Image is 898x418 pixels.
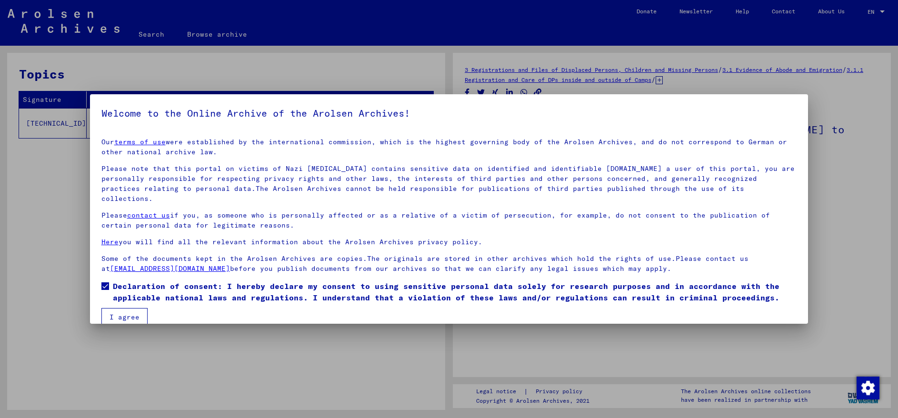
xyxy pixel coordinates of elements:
button: I agree [101,308,148,326]
p: Our were established by the international commission, which is the highest governing body of the ... [101,137,797,157]
img: Change consent [857,377,879,399]
a: [EMAIL_ADDRESS][DOMAIN_NAME] [110,264,230,273]
p: you will find all the relevant information about the Arolsen Archives privacy policy. [101,237,797,247]
h5: Welcome to the Online Archive of the Arolsen Archives! [101,106,797,121]
a: Here [101,238,119,246]
span: Declaration of consent: I hereby declare my consent to using sensitive personal data solely for r... [113,280,797,303]
p: Some of the documents kept in the Arolsen Archives are copies.The originals are stored in other a... [101,254,797,274]
a: terms of use [114,138,166,146]
a: contact us [127,211,170,219]
p: Please note that this portal on victims of Nazi [MEDICAL_DATA] contains sensitive data on identif... [101,164,797,204]
p: Please if you, as someone who is personally affected or as a relative of a victim of persecution,... [101,210,797,230]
